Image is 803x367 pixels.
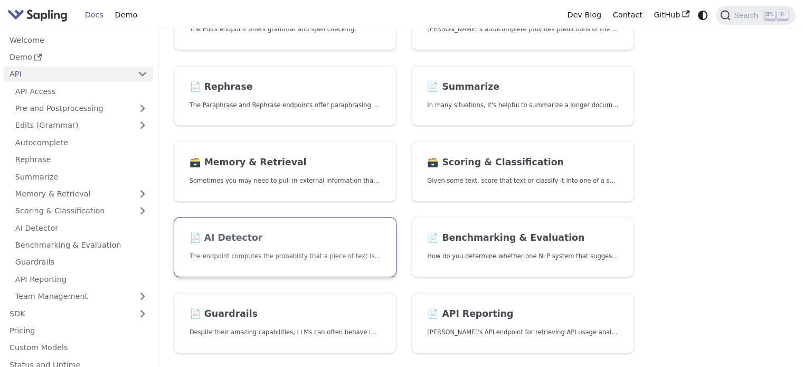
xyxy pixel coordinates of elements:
h2: Memory & Retrieval [190,157,381,168]
button: Search (Ctrl+K) [716,6,795,25]
a: 📄️ SummarizeIn many situations, it's helpful to summarize a longer document into a shorter, more ... [411,65,634,126]
a: Demo [4,50,153,65]
a: Contact [607,7,648,23]
p: Despite their amazing capabilities, LLMs can often behave in undesired [190,327,381,337]
p: The Edits endpoint offers grammar and spell checking. [190,24,381,34]
h2: Rephrase [190,81,381,93]
span: Search [731,11,764,20]
kbd: K [777,10,788,20]
a: 📄️ Benchmarking & EvaluationHow do you determine whether one NLP system that suggests edits [411,217,634,278]
p: The Paraphrase and Rephrase endpoints offer paraphrasing for particular styles. [190,100,381,110]
a: Memory & Retrieval [10,186,153,202]
a: Pricing [4,323,153,338]
a: API Reporting [10,271,153,287]
a: Benchmarking & Evaluation [10,238,153,253]
p: The endpoint computes the probability that a piece of text is AI-generated, [190,251,381,261]
a: Guardrails [10,255,153,270]
h2: Guardrails [190,308,381,320]
a: Dev Blog [561,7,607,23]
h2: Summarize [427,81,618,93]
p: In many situations, it's helpful to summarize a longer document into a shorter, more easily diges... [427,100,618,110]
a: Custom Models [4,340,153,355]
a: API Access [10,83,153,99]
a: Welcome [4,32,153,48]
a: Autocomplete [10,135,153,150]
a: Edits (Grammar) [10,118,153,133]
a: Summarize [10,169,153,184]
img: Sapling.ai [7,7,68,23]
a: GitHub [648,7,695,23]
h2: Scoring & Classification [427,157,618,168]
a: 🗃️ Scoring & ClassificationGiven some text, score that text or classify it into one of a set of p... [411,141,634,202]
a: Team Management [10,289,153,304]
a: 📄️ API Reporting[PERSON_NAME]'s API endpoint for retrieving API usage analytics. [411,293,634,353]
a: Pre and Postprocessing [10,101,153,116]
a: Scoring & Classification [10,203,153,219]
p: Sapling's autocomplete provides predictions of the next few characters or words [427,24,618,34]
p: Sapling's API endpoint for retrieving API usage analytics. [427,327,618,337]
a: 📄️ AI DetectorThe endpoint computes the probability that a piece of text is AI-generated, [174,217,396,278]
p: How do you determine whether one NLP system that suggests edits [427,251,618,261]
a: API [4,67,132,82]
a: 📄️ GuardrailsDespite their amazing capabilities, LLMs can often behave in undesired [174,293,396,353]
a: 📄️ RephraseThe Paraphrase and Rephrase endpoints offer paraphrasing for particular styles. [174,65,396,126]
a: Docs [79,7,109,23]
a: AI Detector [10,220,153,236]
a: Demo [109,7,143,23]
button: Switch between dark and light mode (currently system mode) [695,7,711,23]
button: Expand sidebar category 'SDK' [132,306,153,321]
p: Given some text, score that text or classify it into one of a set of pre-specified categories. [427,176,618,186]
p: Sometimes you may need to pull in external information that doesn't fit in the context size of an... [190,176,381,186]
a: Sapling.ai [7,7,71,23]
h2: AI Detector [190,232,381,244]
a: 🗃️ Memory & RetrievalSometimes you may need to pull in external information that doesn't fit in t... [174,141,396,202]
h2: API Reporting [427,308,618,320]
h2: Benchmarking & Evaluation [427,232,618,244]
button: Collapse sidebar category 'API' [132,67,153,82]
a: SDK [4,306,132,321]
a: Rephrase [10,152,153,167]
